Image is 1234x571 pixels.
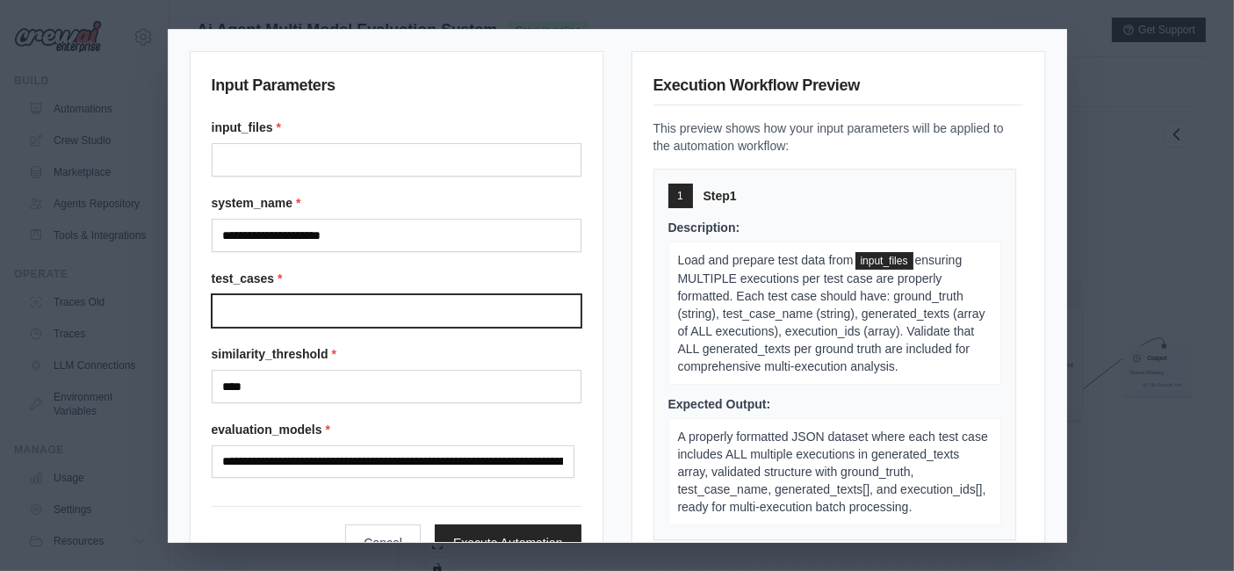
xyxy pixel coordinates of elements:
label: system_name [212,194,581,212]
iframe: Chat Widget [1146,487,1234,571]
span: 1 [677,189,683,203]
label: test_cases [212,270,581,287]
div: Widget de chat [1146,487,1234,571]
span: Step 1 [704,187,737,205]
label: similarity_threshold [212,345,581,363]
span: A properly formatted JSON dataset where each test case includes ALL multiple executions in genera... [678,430,988,514]
span: input_files [855,252,913,270]
span: Expected Output: [668,397,771,411]
label: evaluation_models [212,421,581,438]
button: Execute Automation [435,524,581,561]
label: input_files [212,119,581,136]
span: Description: [668,220,740,235]
span: ensuring MULTIPLE executions per test case are properly formatted. Each test case should have: gr... [678,253,985,373]
span: Load and prepare test data from [678,253,854,267]
p: This preview shows how your input parameters will be applied to the automation workflow: [653,119,1023,155]
button: Cancel [345,524,421,561]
